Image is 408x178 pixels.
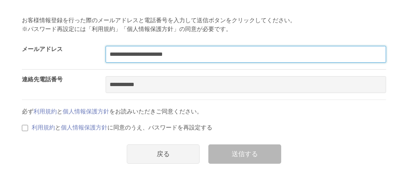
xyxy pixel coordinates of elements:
a: 利用規約 [34,108,57,115]
span: 必ず と をお読みいただきご同意ください。 [22,108,203,115]
label: メールアドレス [22,46,63,52]
div: 送信する [208,144,281,164]
label: 連絡先電話番号 [22,76,63,82]
a: 個人情報保護方針 [63,108,109,115]
a: 個人情報保護方針 [61,124,107,131]
a: 戻る [127,144,200,164]
p: お客様情報登録を行った際のメールアドレスと電話番号を入力して送信ボタンをクリックしてください。 ※パスワード再設定には「利用規約」「個人情報保護方針」の同意が必要です。 [22,16,386,34]
label: と に同意のうえ、パスワードを再設定する [32,124,212,131]
a: 利用規約 [32,124,55,131]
